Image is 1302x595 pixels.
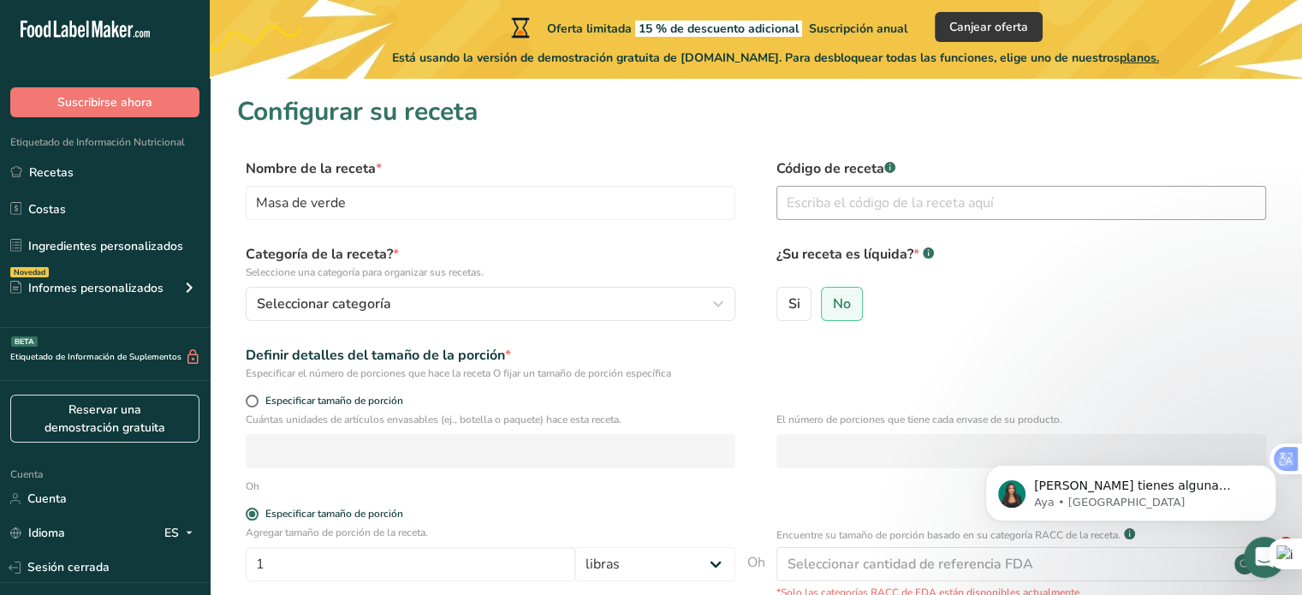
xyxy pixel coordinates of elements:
font: Código de receta [776,159,884,178]
font: Costas [28,201,66,217]
font: No [833,295,851,313]
input: Escribe aquí el tamaño de la porción. [246,547,575,581]
font: Reservar una demostración gratuita [45,402,165,436]
font: Cuenta [27,491,67,507]
font: Oh [246,479,259,493]
font: Suscribirse ahora [57,94,152,110]
font: Recetas [29,164,74,181]
font: Está usando la versión de demostración gratuita de [DOMAIN_NAME]. Para desbloquear todas las func... [392,50,1120,66]
font: 15 % de descuento adicional [639,21,799,37]
button: Seleccionar categoría [246,287,735,321]
font: Encuentre su tamaño de porción basado en su categoría RACC de la receta. [776,528,1121,542]
font: Sesión cerrada [27,559,110,575]
font: Seleccione una categoría para organizar sus recetas. [246,265,484,279]
iframe: Chat en vivo de Intercom [1244,537,1285,578]
font: Categoría de la receta? [246,245,393,264]
font: Cuántas unidades de artículos envasables (ej., botella o paquete) hace esta receta. [246,413,621,426]
input: Escriba el código de la receta aquí [776,186,1266,220]
font: Nombre de la receta [246,159,376,178]
font: ¿Su receta es líquida? [776,245,913,264]
button: Canjear oferta [935,12,1043,42]
font: ES [164,525,179,541]
font: Canjear oferta [949,19,1028,35]
font: El número de porciones que tiene cada envase de su producto. [776,413,1062,426]
font: Oferta limitada [547,21,632,37]
font: Oh [747,553,765,572]
font: Seleccionar cantidad de referencia FDA [788,555,1033,574]
font: Especificar tamaño de porción [265,394,403,408]
a: Reservar una demostración gratuita [10,395,199,443]
font: Suscripción anual [809,21,907,37]
font: Definir detalles del tamaño de la porción [246,346,505,365]
iframe: Mensaje de notificaciones del intercomunicador [960,429,1302,549]
font: Configurar su receta [237,94,478,129]
font: Etiquetado de Información Nutricional [10,135,185,149]
font: Especificar el número de porciones que hace la receta O fijar un tamaño de porción específica [246,366,671,380]
font: BETA [15,336,34,347]
font: Informes personalizados [28,280,163,296]
font: Cuenta [10,467,43,481]
font: Seleccionar categoría [257,295,391,313]
font: 1 [1282,538,1289,549]
input: Escriba el nombre de su receta aquí [246,186,735,220]
font: Etiquetado de Información de Suplementos [10,351,181,363]
font: Agregar tamaño de porción de la receta. [246,526,428,539]
font: Especificar tamaño de porción [265,507,403,521]
font: Ingredientes personalizados [28,238,183,254]
button: Suscribirse ahora [10,87,199,117]
font: Idioma [28,525,65,541]
font: Novedad [14,267,45,277]
font: Si [788,295,800,313]
font: planos. [1120,50,1159,66]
